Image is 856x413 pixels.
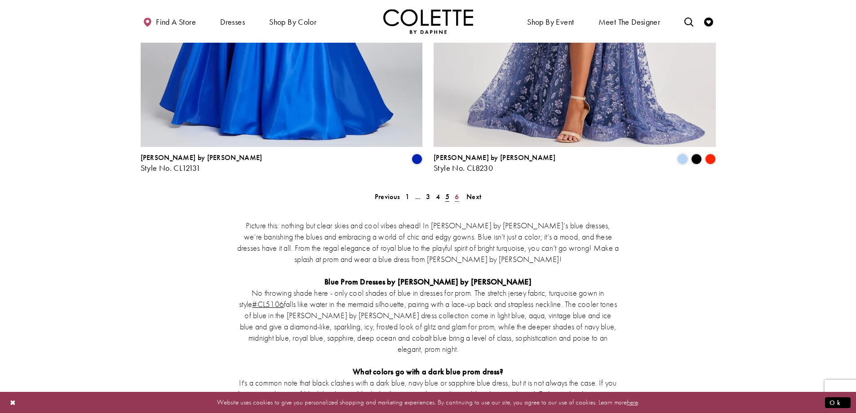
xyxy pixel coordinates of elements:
[141,163,201,173] span: Style No. CL12131
[65,396,791,409] p: Website uses cookies to give you personalized shopping and marketing experiences. By continuing t...
[436,192,440,201] span: 4
[412,154,422,164] i: Royal Blue
[218,9,247,34] span: Dresses
[156,18,196,27] span: Find a store
[237,220,619,265] p: Picture this: nothing but clear skies and cool vibes ahead! In [PERSON_NAME] by [PERSON_NAME]’s b...
[324,276,532,287] strong: Blue Prom Dresses by [PERSON_NAME] by [PERSON_NAME]
[464,190,484,203] a: Next Page
[220,18,245,27] span: Dresses
[423,190,433,203] a: 3
[415,192,421,201] span: ...
[426,192,430,201] span: 3
[627,398,638,407] a: here
[141,154,262,173] div: Colette by Daphne Style No. CL12131
[403,190,412,203] a: 1
[682,9,696,34] a: Toggle search
[599,18,661,27] span: Meet the designer
[252,299,284,309] a: Opens in new tab
[443,190,452,203] span: Current page
[434,154,555,173] div: Colette by Daphne Style No. CL8230
[455,192,459,201] span: 6
[141,9,198,34] a: Find a store
[412,190,424,203] a: ...
[375,192,400,201] span: Previous
[433,190,443,203] a: 4
[372,190,403,203] a: Prev Page
[691,154,702,164] i: Black
[466,192,481,201] span: Next
[405,192,409,201] span: 1
[237,287,619,355] p: No throwing shade here - only cool shades of blue in dresses for prom. The stretch jersey fabric,...
[383,9,473,34] img: Colette by Daphne
[705,154,716,164] i: Scarlet
[825,397,851,408] button: Submit Dialog
[702,9,715,34] a: Check Wishlist
[434,163,493,173] span: Style No. CL8230
[269,18,316,27] span: Shop by color
[5,395,21,410] button: Close Dialog
[353,366,503,377] strong: What colors go with a dark blue prom dress?
[267,9,319,34] span: Shop by color
[596,9,663,34] a: Meet the designer
[383,9,473,34] a: Visit Home Page
[527,18,574,27] span: Shop By Event
[452,190,461,203] a: 6
[525,9,576,34] span: Shop By Event
[445,192,449,201] span: 5
[677,154,688,164] i: Periwinkle
[434,153,555,162] span: [PERSON_NAME] by [PERSON_NAME]
[141,153,262,162] span: [PERSON_NAME] by [PERSON_NAME]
